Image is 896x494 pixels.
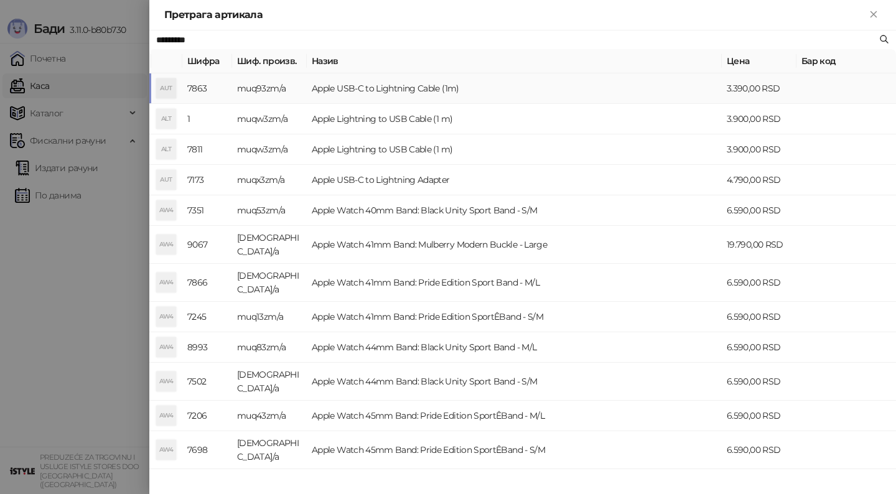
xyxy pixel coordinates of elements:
[722,332,796,363] td: 6.590,00 RSD
[307,302,722,332] td: Apple Watch 41mm Band: Pride Edition SportÊBand - S/M
[156,337,176,357] div: AW4
[307,401,722,431] td: Apple Watch 45mm Band: Pride Edition SportÊBand - M/L
[232,332,307,363] td: muq83zm/a
[182,332,232,363] td: 8993
[866,7,881,22] button: Close
[722,104,796,134] td: 3.900,00 RSD
[232,73,307,104] td: muq93zm/a
[156,109,176,129] div: ALT
[232,302,307,332] td: muq13zm/a
[232,49,307,73] th: Шиф. произв.
[307,195,722,226] td: Apple Watch 40mm Band: Black Unity Sport Band - S/M
[156,139,176,159] div: ALT
[232,104,307,134] td: muqw3zm/a
[722,363,796,401] td: 6.590,00 RSD
[232,134,307,165] td: muqw3zm/a
[182,363,232,401] td: 7502
[307,49,722,73] th: Назив
[722,134,796,165] td: 3.900,00 RSD
[156,371,176,391] div: AW4
[156,307,176,327] div: AW4
[182,264,232,302] td: 7866
[182,302,232,332] td: 7245
[182,165,232,195] td: 7173
[307,332,722,363] td: Apple Watch 44mm Band: Black Unity Sport Band - M/L
[722,302,796,332] td: 6.590,00 RSD
[232,363,307,401] td: [DEMOGRAPHIC_DATA]/a
[232,226,307,264] td: [DEMOGRAPHIC_DATA]/a
[182,134,232,165] td: 7811
[182,49,232,73] th: Шифра
[307,264,722,302] td: Apple Watch 41mm Band: Pride Edition Sport Band - M/L
[722,226,796,264] td: 19.790,00 RSD
[307,431,722,469] td: Apple Watch 45mm Band: Pride Edition SportÊBand - S/M
[307,226,722,264] td: Apple Watch 41mm Band: Mulberry Modern Buckle - Large
[156,235,176,254] div: AW4
[156,406,176,426] div: AW4
[722,195,796,226] td: 6.590,00 RSD
[156,170,176,190] div: AUT
[232,195,307,226] td: muq53zm/a
[722,264,796,302] td: 6.590,00 RSD
[232,264,307,302] td: [DEMOGRAPHIC_DATA]/a
[307,73,722,104] td: Apple USB-C to Lightning Cable (1m)
[182,431,232,469] td: 7698
[722,401,796,431] td: 6.590,00 RSD
[232,401,307,431] td: muq43zm/a
[156,78,176,98] div: AUT
[722,73,796,104] td: 3.390,00 RSD
[722,165,796,195] td: 4.790,00 RSD
[156,200,176,220] div: AW4
[156,440,176,460] div: AW4
[307,134,722,165] td: Apple Lightning to USB Cable (1 m)
[182,73,232,104] td: 7863
[182,226,232,264] td: 9067
[156,273,176,292] div: AW4
[307,104,722,134] td: Apple Lightning to USB Cable (1 m)
[232,431,307,469] td: [DEMOGRAPHIC_DATA]/a
[182,104,232,134] td: 1
[307,165,722,195] td: Apple USB-C to Lightning Adapter
[182,401,232,431] td: 7206
[164,7,866,22] div: Претрага артикала
[796,49,896,73] th: Бар код
[722,49,796,73] th: Цена
[232,165,307,195] td: muqx3zm/a
[182,195,232,226] td: 7351
[722,431,796,469] td: 6.590,00 RSD
[307,363,722,401] td: Apple Watch 44mm Band: Black Unity Sport Band - S/M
